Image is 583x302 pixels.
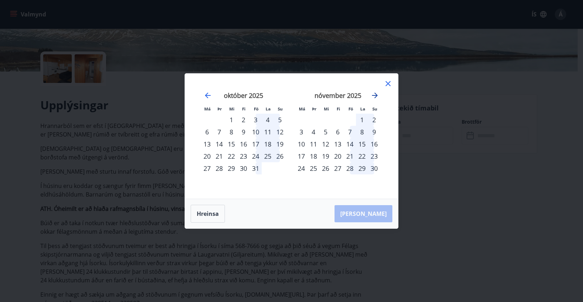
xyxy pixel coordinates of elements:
[274,138,286,150] div: 19
[360,106,365,112] small: La
[250,114,262,126] td: föstudagur, 3. október 2025
[344,150,356,162] td: föstudagur, 21. nóvember 2025
[356,162,368,174] div: 29
[213,138,225,150] td: þriðjudagur, 14. október 2025
[295,162,307,174] div: 24
[225,126,237,138] div: 8
[356,126,368,138] div: 8
[237,162,250,174] div: 30
[225,162,237,174] div: 29
[225,126,237,138] td: miðvikudagur, 8. október 2025
[237,150,250,162] td: fimmtudagur, 23. október 2025
[262,126,274,138] div: 11
[344,150,356,162] div: 21
[250,138,262,150] div: 17
[201,138,213,150] div: 13
[237,138,250,150] td: fimmtudagur, 16. október 2025
[194,82,389,190] div: Calendar
[295,138,307,150] td: mánudagur, 10. nóvember 2025
[250,150,262,162] div: 24
[332,162,344,174] div: 27
[356,150,368,162] td: laugardagur, 22. nóvember 2025
[348,106,353,112] small: Fö
[225,114,237,126] div: 1
[262,114,274,126] div: 4
[201,150,213,162] td: mánudagur, 20. október 2025
[225,162,237,174] td: miðvikudagur, 29. október 2025
[250,114,262,126] div: 3
[262,138,274,150] td: laugardagur, 18. október 2025
[213,150,225,162] td: þriðjudagur, 21. október 2025
[368,126,380,138] td: sunnudagur, 9. nóvember 2025
[299,106,305,112] small: Má
[201,138,213,150] td: mánudagur, 13. október 2025
[332,150,344,162] td: fimmtudagur, 20. nóvember 2025
[344,126,356,138] td: föstudagur, 7. nóvember 2025
[315,91,361,100] strong: nóvember 2025
[237,138,250,150] div: 16
[356,150,368,162] div: 22
[356,138,368,150] div: 15
[274,150,286,162] td: sunnudagur, 26. október 2025
[320,162,332,174] div: 26
[217,106,222,112] small: Þr
[368,150,380,162] td: sunnudagur, 23. nóvember 2025
[372,106,377,112] small: Su
[332,162,344,174] td: fimmtudagur, 27. nóvember 2025
[320,150,332,162] div: 19
[320,150,332,162] td: miðvikudagur, 19. nóvember 2025
[307,126,320,138] td: þriðjudagur, 4. nóvember 2025
[237,150,250,162] div: 23
[201,162,213,174] div: 27
[344,138,356,150] td: föstudagur, 14. nóvember 2025
[344,162,356,174] div: 28
[237,114,250,126] div: 2
[295,162,307,174] td: mánudagur, 24. nóvember 2025
[262,150,274,162] div: 25
[356,126,368,138] td: laugardagur, 8. nóvember 2025
[213,162,225,174] td: þriðjudagur, 28. október 2025
[262,138,274,150] div: 18
[368,138,380,150] div: 16
[201,126,213,138] td: mánudagur, 6. október 2025
[320,138,332,150] div: 12
[225,150,237,162] div: 22
[344,162,356,174] td: föstudagur, 28. nóvember 2025
[320,138,332,150] td: miðvikudagur, 12. nóvember 2025
[266,106,271,112] small: La
[237,126,250,138] div: 9
[344,126,356,138] div: 7
[307,126,320,138] div: 4
[344,138,356,150] div: 14
[262,114,274,126] td: laugardagur, 4. október 2025
[250,162,262,174] td: föstudagur, 31. október 2025
[307,138,320,150] td: þriðjudagur, 11. nóvember 2025
[250,138,262,150] td: föstudagur, 17. október 2025
[254,106,258,112] small: Fö
[229,106,235,112] small: Mi
[324,106,329,112] small: Mi
[368,126,380,138] div: 9
[332,126,344,138] td: fimmtudagur, 6. nóvember 2025
[262,126,274,138] td: laugardagur, 11. október 2025
[307,162,320,174] div: 25
[250,150,262,162] td: föstudagur, 24. október 2025
[356,138,368,150] td: laugardagur, 15. nóvember 2025
[191,205,225,223] button: Hreinsa
[201,150,213,162] div: 20
[201,126,213,138] div: 6
[307,162,320,174] td: þriðjudagur, 25. nóvember 2025
[250,126,262,138] td: föstudagur, 10. október 2025
[225,150,237,162] td: miðvikudagur, 22. október 2025
[237,114,250,126] td: fimmtudagur, 2. október 2025
[320,126,332,138] td: miðvikudagur, 5. nóvember 2025
[337,106,340,112] small: Fi
[262,150,274,162] td: laugardagur, 25. október 2025
[203,91,212,100] div: Move backward to switch to the previous month.
[204,106,211,112] small: Má
[295,126,307,138] div: 3
[295,126,307,138] td: mánudagur, 3. nóvember 2025
[368,114,380,126] div: 2
[368,162,380,174] div: 30
[356,114,368,126] td: laugardagur, 1. nóvember 2025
